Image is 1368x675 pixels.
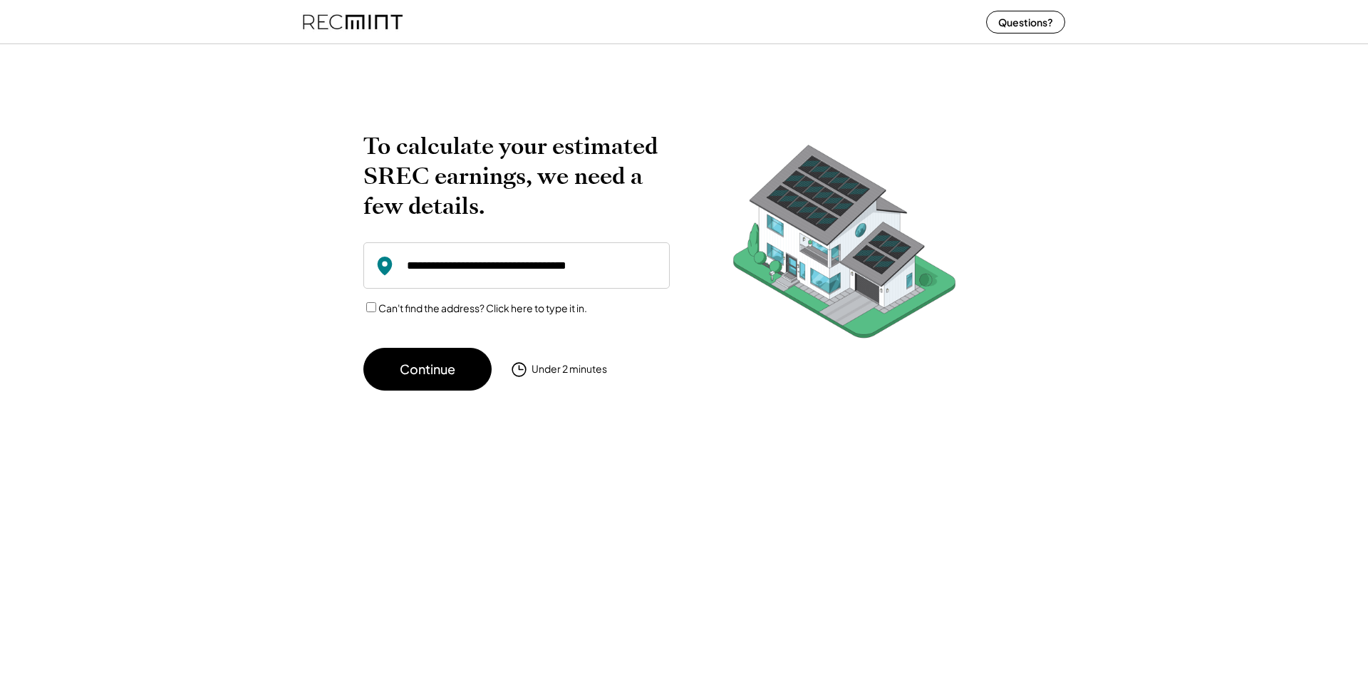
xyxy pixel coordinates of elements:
[532,362,607,376] div: Under 2 minutes
[363,131,670,221] h2: To calculate your estimated SREC earnings, we need a few details.
[705,131,983,360] img: RecMintArtboard%207.png
[986,11,1065,34] button: Questions?
[363,348,492,391] button: Continue
[378,302,587,314] label: Can't find the address? Click here to type it in.
[303,3,403,41] img: recmint-logotype%403x%20%281%29.jpeg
